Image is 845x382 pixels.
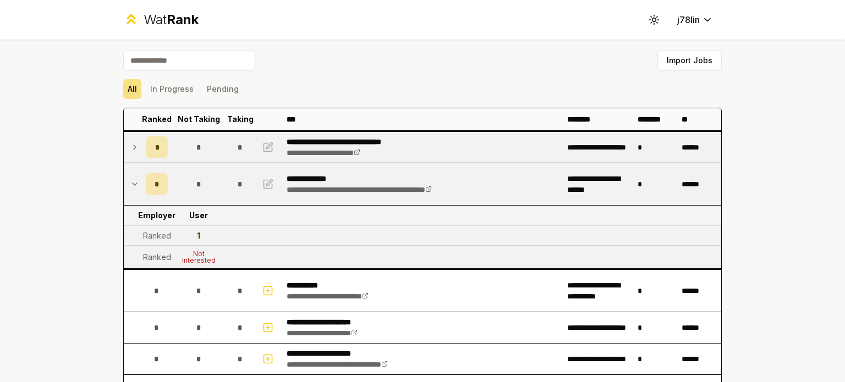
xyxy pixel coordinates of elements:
[668,10,722,30] button: j78lin
[142,114,172,125] p: Ranked
[167,12,199,27] span: Rank
[141,206,172,225] td: Employer
[227,114,254,125] p: Taking
[123,79,141,99] button: All
[657,51,722,70] button: Import Jobs
[178,114,220,125] p: Not Taking
[123,11,199,29] a: WatRank
[177,251,221,264] div: Not Interested
[143,230,171,241] div: Ranked
[677,13,700,26] span: j78lin
[143,252,171,263] div: Ranked
[197,230,200,241] div: 1
[202,79,243,99] button: Pending
[144,11,199,29] div: Wat
[172,206,225,225] td: User
[146,79,198,99] button: In Progress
